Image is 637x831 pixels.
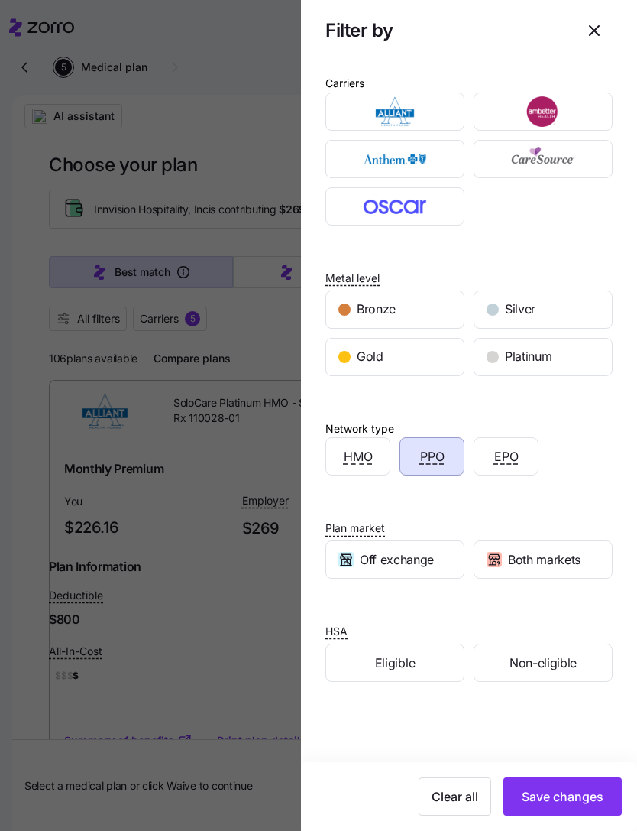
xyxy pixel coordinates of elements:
[325,420,394,437] div: Network type
[325,75,364,92] div: Carriers
[325,271,380,286] span: Metal level
[360,550,434,570] span: Off exchange
[375,654,415,673] span: Eligible
[505,347,551,366] span: Platinum
[325,624,348,639] span: HSA
[508,550,580,570] span: Both markets
[522,787,603,806] span: Save changes
[432,787,478,806] span: Clear all
[487,144,600,174] img: CareSource
[344,447,373,466] span: HMO
[419,777,491,816] button: Clear all
[325,521,385,536] span: Plan market
[503,777,622,816] button: Save changes
[487,96,600,127] img: Ambetter
[494,447,519,466] span: EPO
[420,447,445,466] span: PPO
[339,191,451,222] img: Oscar
[339,144,451,174] img: Anthem
[509,654,577,673] span: Non-eligible
[357,347,383,366] span: Gold
[505,300,535,319] span: Silver
[325,18,564,42] h1: Filter by
[339,96,451,127] img: Alliant Health Plans
[357,300,396,319] span: Bronze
